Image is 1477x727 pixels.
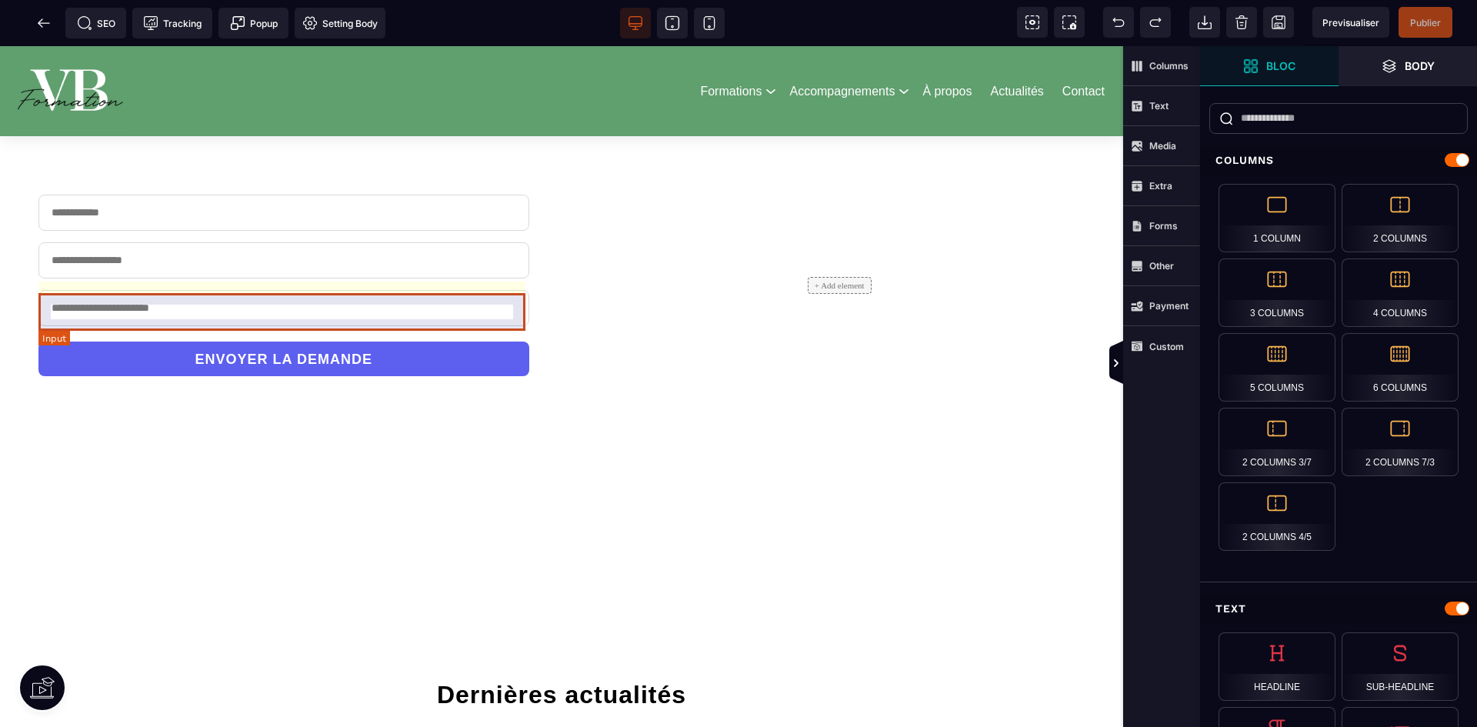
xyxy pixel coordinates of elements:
h1: Dernières actualités [23,626,1100,671]
a: À propos [922,35,972,55]
span: Popup [230,15,278,31]
strong: Payment [1149,300,1189,312]
a: Formations [700,35,762,55]
span: Screenshot [1054,7,1085,38]
strong: Columns [1149,60,1189,72]
div: 2 Columns 4/5 [1219,482,1335,551]
a: Contact [1062,35,1105,55]
span: SEO [77,15,115,31]
span: View components [1017,7,1048,38]
span: Tracking [143,15,202,31]
div: 6 Columns [1342,333,1459,402]
span: Publier [1410,17,1441,28]
strong: Media [1149,140,1176,152]
div: 2 Columns 3/7 [1219,408,1335,476]
button: ENVOYER LA DEMANDE [38,295,529,330]
div: Columns [1200,146,1477,175]
span: Setting Body [302,15,378,31]
img: 86a4aa658127570b91344bfc39bbf4eb_Blanc_sur_fond_vert.png [13,7,128,83]
span: Preview [1312,7,1389,38]
div: 1 Column [1219,184,1335,252]
div: 3 Columns [1219,258,1335,327]
span: Previsualiser [1322,17,1379,28]
strong: Body [1405,60,1435,72]
strong: Text [1149,100,1169,112]
a: Accompagnements [789,35,895,55]
strong: Forms [1149,220,1178,232]
strong: Extra [1149,180,1172,192]
div: 2 Columns 7/3 [1342,408,1459,476]
div: Headline [1219,632,1335,701]
div: 5 Columns [1219,333,1335,402]
strong: Other [1149,260,1174,272]
div: Text [1200,595,1477,623]
a: Actualités [990,35,1043,55]
strong: Custom [1149,341,1184,352]
div: 4 Columns [1342,258,1459,327]
span: Open Layer Manager [1339,46,1477,86]
strong: Bloc [1266,60,1295,72]
div: Sub-Headline [1342,632,1459,701]
div: 2 Columns [1342,184,1459,252]
span: Open Blocks [1200,46,1339,86]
